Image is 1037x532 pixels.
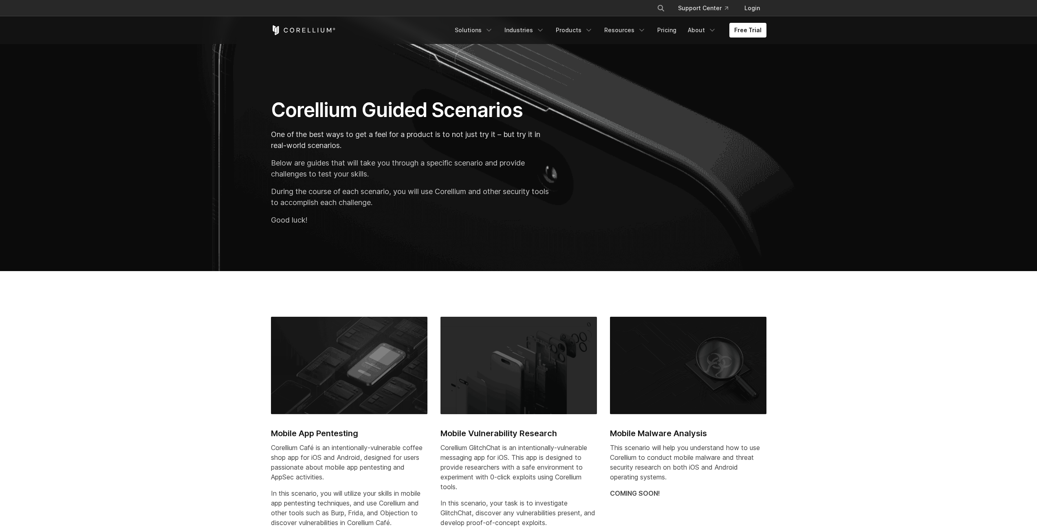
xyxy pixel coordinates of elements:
p: This scenario will help you understand how to use Corellium to conduct mobile malware and threat ... [610,443,766,482]
div: Navigation Menu [450,23,766,38]
a: About [683,23,721,38]
p: Corellium GlitchChat is an intentionally-vulnerable messaging app for iOS. This app is designed t... [440,443,597,492]
h1: Corellium Guided Scenarios [271,98,553,122]
p: Below are guides that will take you through a specific scenario and provide challenges to test yo... [271,157,553,179]
a: Corellium Home [271,25,336,35]
h2: Mobile App Pentesting [271,427,427,439]
p: In this scenario, your task is to investigate GlitchChat, discover any vulnerabilities present, a... [440,498,597,528]
h2: Mobile Malware Analysis [610,427,766,439]
a: Products [551,23,598,38]
img: Mobile Malware Analysis [610,317,766,414]
p: In this scenario, you will utilize your skills in mobile app pentesting techniques, and use Corel... [271,488,427,528]
img: Mobile Vulnerability Research [440,317,597,414]
p: Corellium Café is an intentionally-vulnerable coffee shop app for iOS and Android, designed for u... [271,443,427,482]
h2: Mobile Vulnerability Research [440,427,597,439]
a: Industries [500,23,549,38]
a: Resources [599,23,651,38]
button: Search [654,1,668,15]
p: One of the best ways to get a feel for a product is to not just try it – but try it in real-world... [271,129,553,151]
a: Login [738,1,766,15]
div: Navigation Menu [647,1,766,15]
p: Good luck! [271,214,553,225]
a: Pricing [652,23,681,38]
strong: COMING SOON! [610,489,660,497]
p: During the course of each scenario, you will use Corellium and other security tools to accomplish... [271,186,553,208]
a: Free Trial [729,23,766,38]
img: Mobile App Pentesting [271,317,427,414]
a: Solutions [450,23,498,38]
a: Support Center [672,1,735,15]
